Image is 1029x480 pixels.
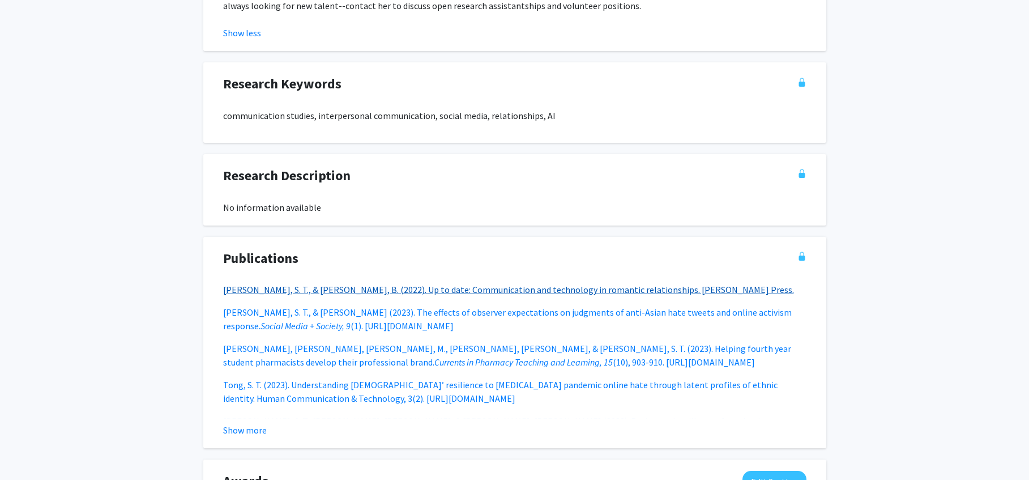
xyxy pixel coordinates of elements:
[8,429,48,471] iframe: Chat
[434,356,613,368] em: Currents in Pharmacy Teaching and Learning, 15
[223,74,341,94] span: Research Keywords
[223,201,806,214] div: No information available
[223,165,351,186] span: Research Description
[223,248,298,269] span: Publications
[223,423,267,437] button: Show more
[223,284,794,295] a: [PERSON_NAME], S. T., & [PERSON_NAME], B. (2022). Up to date: Communication and technology in rom...
[223,26,261,40] button: Show less
[223,379,778,404] a: Tong, S. T. (2023). Understanding [DEMOGRAPHIC_DATA]’ resilience to [MEDICAL_DATA] pandemic onlin...
[223,415,795,454] a: [PERSON_NAME], S. T., [PERSON_NAME], [PERSON_NAME], & [PERSON_NAME], [PERSON_NAME] (2022). Racism...
[223,343,791,368] a: [PERSON_NAME], [PERSON_NAME], [PERSON_NAME], M., [PERSON_NAME], [PERSON_NAME], & [PERSON_NAME], S...
[223,307,792,332] a: [PERSON_NAME], S. T., & [PERSON_NAME] (2023). The effects of observer expectations on judgments o...
[223,110,556,121] span: communication studies, interpersonal communication, social media, relationships, AI
[261,320,351,332] em: Social Media + Society, 9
